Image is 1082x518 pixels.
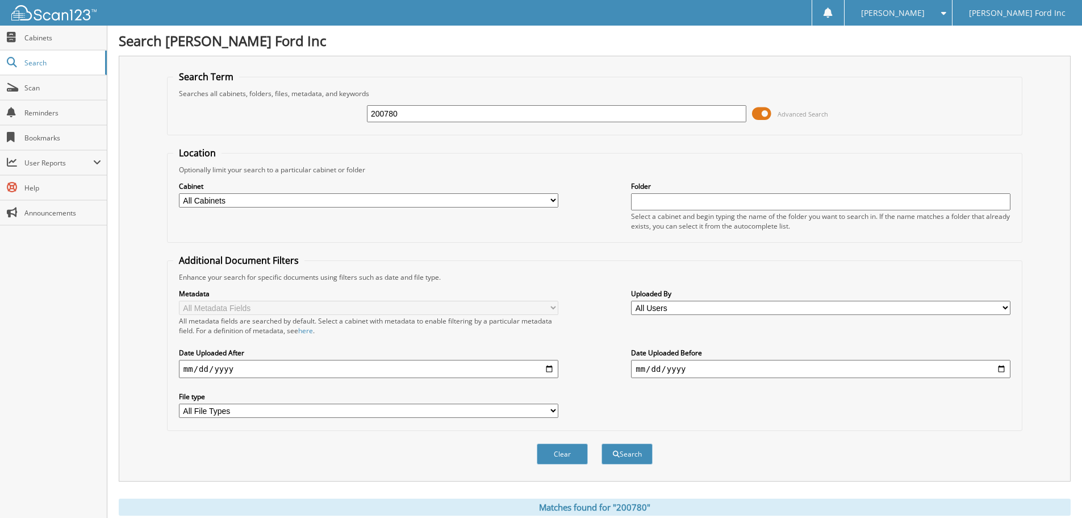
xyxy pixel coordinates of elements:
[119,31,1071,50] h1: Search [PERSON_NAME] Ford Inc
[179,181,558,191] label: Cabinet
[631,181,1010,191] label: Folder
[778,110,828,118] span: Advanced Search
[24,108,101,118] span: Reminders
[24,58,99,68] span: Search
[179,289,558,299] label: Metadata
[969,10,1066,16] span: [PERSON_NAME] Ford Inc
[173,272,1016,282] div: Enhance your search for specific documents using filters such as date and file type.
[298,326,313,335] a: here
[11,5,97,20] img: scan123-logo-white.svg
[173,147,222,159] legend: Location
[24,33,101,43] span: Cabinets
[173,89,1016,98] div: Searches all cabinets, folders, files, metadata, and keywords
[179,360,558,378] input: start
[631,348,1010,358] label: Date Uploaded Before
[631,360,1010,378] input: end
[173,165,1016,175] div: Optionally limit your search to a particular cabinet or folder
[24,133,101,143] span: Bookmarks
[119,499,1071,516] div: Matches found for "200780"
[179,316,558,335] div: All metadata fields are searched by default. Select a cabinet with metadata to enable filtering b...
[179,392,558,401] label: File type
[173,254,304,267] legend: Additional Document Filters
[537,444,588,465] button: Clear
[861,10,925,16] span: [PERSON_NAME]
[179,348,558,358] label: Date Uploaded After
[24,208,101,218] span: Announcements
[24,83,101,93] span: Scan
[24,158,93,168] span: User Reports
[631,289,1010,299] label: Uploaded By
[173,71,239,83] legend: Search Term
[631,212,1010,231] div: Select a cabinet and begin typing the name of the folder you want to search in. If the name match...
[601,444,653,465] button: Search
[24,183,101,193] span: Help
